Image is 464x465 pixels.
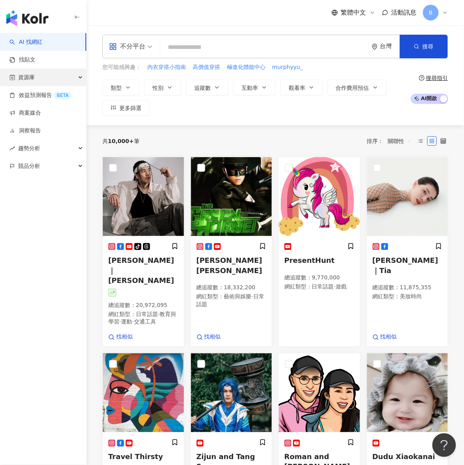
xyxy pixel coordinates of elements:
[341,8,366,17] span: 繁體中文
[388,135,412,147] span: 關聯性
[193,63,220,71] span: 高價值穿搭
[372,44,378,50] span: environment
[334,283,336,290] span: ·
[109,43,117,50] span: appstore
[102,157,184,347] a: KOL Avatar[PERSON_NAME]｜[PERSON_NAME]總追蹤數：20,972,095網紅類型：日常話題·教育與學習·運動·交通工具找相似
[108,311,178,326] p: 網紅類型 ：
[233,80,276,95] button: 互動率
[289,85,305,91] span: 觀看率
[367,135,416,147] div: 排序：
[147,63,186,72] button: 內衣穿搭小指南
[432,433,456,457] iframe: Help Scout Beacon - Open
[121,319,132,325] span: 運動
[367,157,448,236] img: KOL Avatar
[380,43,400,50] div: 台灣
[226,63,266,72] button: 極進化體能中心
[278,157,360,347] a: KOL AvatarPresentHunt總追蹤數：9,770,000網紅類型：日常話題·遊戲
[373,293,443,301] p: 網紅類型 ：
[204,333,221,341] span: 找相似
[197,333,221,341] a: 找相似
[280,80,323,95] button: 觀看率
[18,69,35,86] span: 資源庫
[197,293,267,308] p: 網紅類型 ：
[109,40,145,53] div: 不分平台
[102,100,150,116] button: 更多篩選
[426,75,448,81] div: 搜尋指引
[152,85,163,91] span: 性別
[108,256,174,284] span: [PERSON_NAME]｜[PERSON_NAME]
[367,353,448,432] img: KOL Avatar
[9,127,41,135] a: 洞察報告
[392,9,417,16] span: 活動訊息
[367,157,449,347] a: KOL Avatar[PERSON_NAME]｜Tia總追蹤數：11,875,355網紅類型：美妝時尚找相似
[197,293,264,307] span: 日常話題
[111,85,122,91] span: 類型
[108,453,163,461] span: Travel Thirsty
[328,80,387,95] button: 合作費用預估
[191,353,272,432] img: KOL Avatar
[147,63,186,71] span: 內衣穿搭小指南
[373,333,397,341] a: 找相似
[400,293,422,299] span: 美妝時尚
[136,311,158,318] span: 日常話題
[144,80,181,95] button: 性別
[284,256,335,264] span: PresentHunt
[9,38,43,46] a: searchAI 找網紅
[380,333,397,341] span: 找相似
[18,157,40,175] span: 競品分析
[103,353,184,432] img: KOL Avatar
[312,283,334,290] span: 日常話題
[224,293,252,299] span: 藝術與娛樂
[132,319,134,325] span: ·
[252,293,253,299] span: ·
[9,56,35,64] a: 找貼文
[227,63,265,71] span: 極進化體能中心
[102,63,141,71] span: 您可能感興趣：
[108,301,178,309] p: 總追蹤數 ： 20,972,095
[191,157,273,347] a: KOL Avatar[PERSON_NAME] [PERSON_NAME]總追蹤數：18,332,200網紅類型：藝術與娛樂·日常話題找相似
[9,146,15,151] span: rise
[194,85,211,91] span: 追蹤數
[336,85,369,91] span: 合作費用預估
[400,35,448,58] button: 搜尋
[102,138,139,144] div: 共 筆
[373,256,438,274] span: [PERSON_NAME]｜Tia
[429,8,433,17] span: B
[108,138,134,144] span: 10,000+
[419,75,425,81] span: question-circle
[336,283,347,290] span: 遊戲
[279,157,360,236] img: KOL Avatar
[272,63,303,71] span: murphyyu_
[284,283,354,291] p: 網紅類型 ：
[197,256,262,274] span: [PERSON_NAME] [PERSON_NAME]
[191,157,272,236] img: KOL Avatar
[119,319,121,325] span: ·
[102,80,139,95] button: 類型
[6,10,48,26] img: logo
[192,63,221,72] button: 高價值穿搭
[116,333,133,341] span: 找相似
[423,43,434,50] span: 搜尋
[158,311,160,318] span: ·
[186,80,228,95] button: 追蹤數
[9,91,72,99] a: 效益預測報告BETA
[284,274,354,282] p: 總追蹤數 ： 9,770,000
[119,105,141,111] span: 更多篩選
[272,63,303,72] button: murphyyu_
[18,139,40,157] span: 趨勢分析
[103,157,184,236] img: KOL Avatar
[279,353,360,432] img: KOL Avatar
[241,85,258,91] span: 互動率
[108,333,133,341] a: 找相似
[373,453,436,461] span: Dudu Xiaokanai
[134,319,156,325] span: 交通工具
[373,284,443,292] p: 總追蹤數 ： 11,875,355
[197,284,267,292] p: 總追蹤數 ： 18,332,200
[9,109,41,117] a: 商案媒合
